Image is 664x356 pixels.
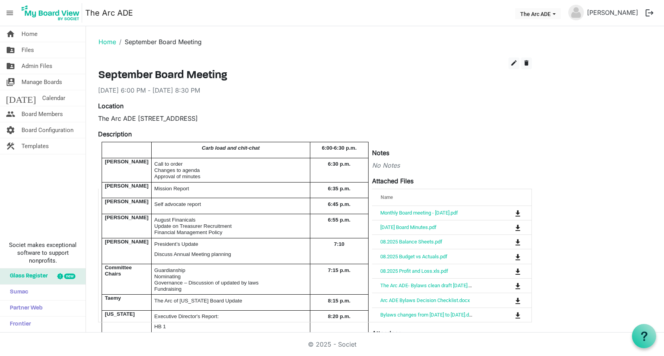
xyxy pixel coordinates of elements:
[42,90,65,106] span: Calendar
[308,340,356,348] a: © 2025 - Societ
[2,5,17,20] span: menu
[372,278,483,293] td: The Arc ADE- Bylaws clean draft Sep 2025.docx is template cell column header Name
[380,297,470,303] a: Arc ADE Bylaws Decision Checklist.docx
[6,58,15,74] span: folder_shared
[512,295,523,306] button: Download
[21,42,34,58] span: Files
[154,161,183,167] span: Call to order
[508,57,519,69] button: edit
[6,317,31,332] span: Frontier
[6,122,15,138] span: settings
[372,234,483,249] td: 08.2025 Balance Sheets.pdf is template cell column header Name
[512,309,523,320] button: Download
[322,145,356,151] span: 6:00-6:30 p.m.
[154,167,200,173] span: Changes to agenda
[98,38,116,46] a: Home
[512,266,523,277] button: Download
[4,241,82,265] span: Societ makes exceptional software to support nonprofits.
[6,138,15,154] span: construction
[105,183,149,189] span: [PERSON_NAME]
[512,280,523,291] button: Download
[483,278,532,293] td: is Command column column header
[21,26,38,42] span: Home
[6,301,43,316] span: Partner Web
[521,57,532,69] button: delete
[372,264,483,278] td: 08.2025 Profit and Loss.xls.pdf is template cell column header Name
[6,284,28,300] span: Sumac
[372,308,483,322] td: Bylaws changes from 2022 to 2025.docx is template cell column header Name
[202,145,260,151] span: Carb load and chit-chat
[380,224,437,230] a: [DATE] Board Minutes.pdf
[641,5,658,21] button: logout
[6,74,15,90] span: switch_account
[512,236,523,247] button: Download
[483,308,532,322] td: is Command column column header
[98,114,532,123] div: The Arc ADE [STREET_ADDRESS]
[568,5,584,20] img: no-profile-picture.svg
[372,176,413,186] label: Attached Files
[21,58,52,74] span: Admin Files
[6,106,15,122] span: people
[105,159,149,165] span: [PERSON_NAME]
[483,249,532,263] td: is Command column column header
[19,3,82,23] img: My Board View Logo
[381,195,393,200] span: Name
[380,254,447,259] a: 08.2025 Budget vs Actuals.pdf
[380,268,448,274] a: 08.2025 Profit and Loss.xls.pdf
[328,161,351,167] span: 6:30 p.m.
[372,293,483,307] td: Arc ADE Bylaws Decision Checklist.docx is template cell column header Name
[483,234,532,249] td: is Command column column header
[483,293,532,307] td: is Command column column header
[6,90,36,106] span: [DATE]
[154,324,166,329] span: HB 1
[6,42,15,58] span: folder_shared
[116,37,202,47] li: September Board Meeting
[372,206,483,220] td: Monthly Board meeting - September 17, 2025.pdf is template cell column header Name
[372,329,401,338] label: Attendees
[380,283,479,288] a: The Arc ADE- Bylaws clean draft [DATE].docx
[483,206,532,220] td: is Command column column header
[98,161,532,170] div: No Notes
[512,208,523,218] button: Download
[154,174,200,179] span: Approval of minutes
[6,268,48,284] span: Glass Register
[98,101,123,111] label: Location
[64,274,75,279] div: new
[19,3,85,23] a: My Board View Logo
[21,106,63,122] span: Board Members
[21,138,49,154] span: Templates
[512,222,523,233] button: Download
[328,186,351,191] span: 6:35 p.m.
[515,8,561,19] button: The Arc ADE dropdownbutton
[483,220,532,234] td: is Command column column header
[85,5,133,21] a: The Arc ADE
[483,264,532,278] td: is Command column column header
[380,210,458,216] a: Monthly Board meeting - [DATE].pdf
[98,129,132,139] label: Description
[523,59,530,66] span: delete
[372,249,483,263] td: 08.2025 Budget vs Actuals.pdf is template cell column header Name
[380,312,477,318] a: Bylaws changes from [DATE] to [DATE].docx
[372,220,483,234] td: 08.20.2025 Board Minutes.pdf is template cell column header Name
[154,186,189,191] span: Mission Report
[98,86,532,95] div: [DATE] 6:00 PM - [DATE] 8:30 PM
[21,122,73,138] span: Board Configuration
[21,74,62,90] span: Manage Boards
[512,251,523,262] button: Download
[510,59,517,66] span: edit
[98,69,532,82] h3: September Board Meeting
[6,26,15,42] span: home
[584,5,641,20] a: [PERSON_NAME]
[380,239,442,245] a: 08.2025 Balance Sheets.pdf
[372,148,389,157] label: Notes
